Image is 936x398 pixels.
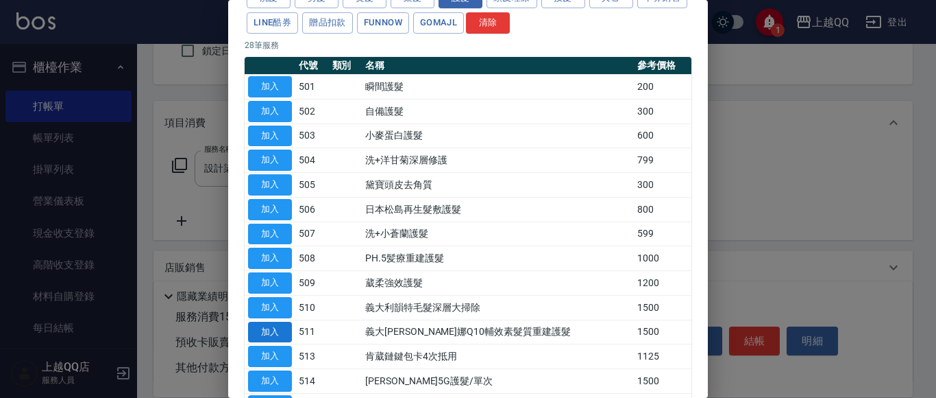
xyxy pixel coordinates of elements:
[295,148,329,173] td: 504
[295,271,329,296] td: 509
[295,295,329,320] td: 510
[295,369,329,394] td: 514
[248,126,292,147] button: 加入
[413,12,464,34] button: GOMAJL
[362,369,634,394] td: [PERSON_NAME]5G護髮/單次
[362,344,634,369] td: 肯葳鏈鍵包卡4次抵用
[362,99,634,124] td: 自備護髮
[466,12,510,34] button: 清除
[248,346,292,367] button: 加入
[634,57,691,75] th: 參考價格
[295,57,329,75] th: 代號
[362,222,634,246] td: 洗+小蒼蘭護髮
[357,12,409,34] button: FUNNOW
[634,369,691,394] td: 1500
[634,222,691,246] td: 599
[634,197,691,222] td: 800
[362,148,634,173] td: 洗+洋甘菊深層修護
[634,246,691,271] td: 1000
[362,124,634,148] td: 小麥蛋白護髮
[248,199,292,220] button: 加入
[362,271,634,296] td: 葳柔強效護髮
[362,246,634,271] td: PH.5髪療重建護髮
[248,371,292,392] button: 加入
[295,344,329,369] td: 513
[248,248,292,269] button: 加入
[634,75,691,99] td: 200
[295,197,329,222] td: 506
[634,148,691,173] td: 799
[634,124,691,148] td: 600
[362,320,634,344] td: 義大[PERSON_NAME]娜Q10輔效素髮質重建護髮
[362,57,634,75] th: 名稱
[295,222,329,246] td: 507
[248,297,292,318] button: 加入
[634,173,691,198] td: 300
[362,295,634,320] td: 義大利韻特毛髮深層大掃除
[329,57,362,75] th: 類別
[362,173,634,198] td: 黛寶頭皮去角質
[295,99,329,124] td: 502
[295,320,329,344] td: 511
[295,173,329,198] td: 505
[634,295,691,320] td: 1500
[634,320,691,344] td: 1500
[248,272,292,294] button: 加入
[248,174,292,196] button: 加入
[362,197,634,222] td: 日本松島再生髮敷護髮
[245,39,691,51] p: 28 筆服務
[302,12,353,34] button: 贈品扣款
[634,99,691,124] td: 300
[248,150,292,171] button: 加入
[295,246,329,271] td: 508
[634,271,691,296] td: 1200
[248,224,292,245] button: 加入
[248,101,292,122] button: 加入
[362,75,634,99] td: 瞬間護髮
[295,124,329,148] td: 503
[634,344,691,369] td: 1125
[295,75,329,99] td: 501
[248,76,292,97] button: 加入
[248,322,292,343] button: 加入
[247,12,298,34] button: LINE酷券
